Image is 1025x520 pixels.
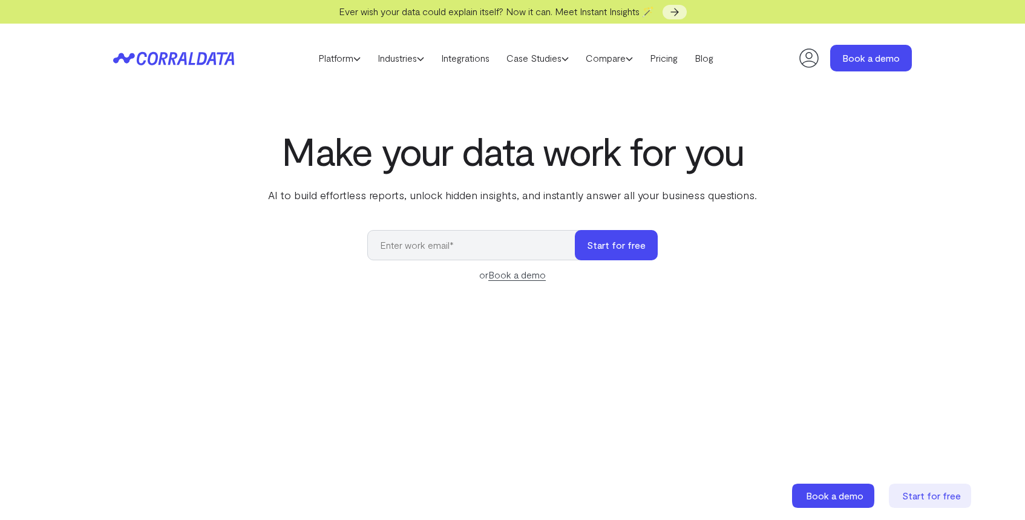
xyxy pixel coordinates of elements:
a: Integrations [433,49,498,67]
span: Start for free [902,490,961,501]
a: Book a demo [792,484,877,508]
a: Platform [310,49,369,67]
a: Book a demo [830,45,912,71]
div: or [367,268,658,282]
a: Industries [369,49,433,67]
span: Ever wish your data could explain itself? Now it can. Meet Instant Insights 🪄 [339,5,654,17]
a: Blog [686,49,722,67]
a: Start for free [889,484,974,508]
button: Start for free [575,230,658,260]
a: Pricing [641,49,686,67]
h1: Make your data work for you [266,129,759,173]
a: Book a demo [488,269,546,281]
p: AI to build effortless reports, unlock hidden insights, and instantly answer all your business qu... [266,187,759,203]
a: Compare [577,49,641,67]
input: Enter work email* [367,230,587,260]
span: Book a demo [806,490,863,501]
a: Case Studies [498,49,577,67]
